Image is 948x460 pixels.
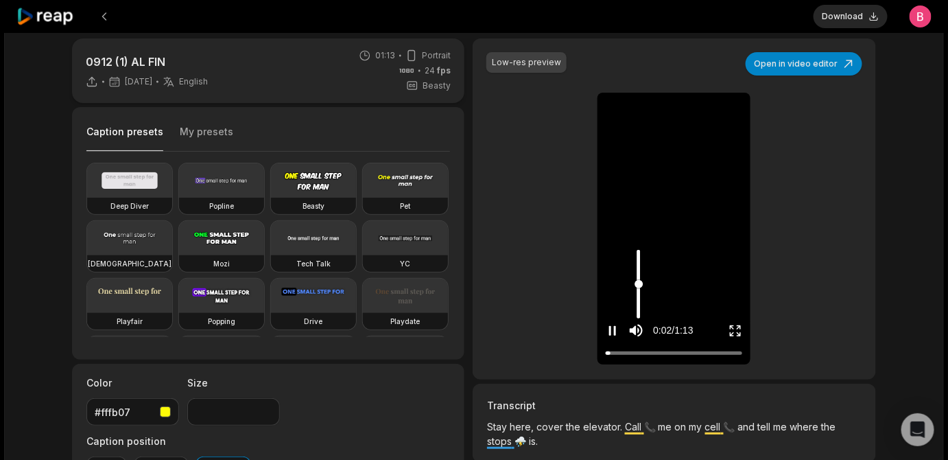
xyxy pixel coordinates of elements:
h3: Transcript [487,398,862,413]
button: Enter Fullscreen [728,318,742,343]
span: Stay [487,421,510,433]
span: me [774,421,790,433]
span: English [179,76,208,87]
span: here, [510,421,536,433]
p: 0912 (1) AL FIN [86,54,208,70]
div: #fffb07 [95,405,154,419]
button: Caption presets [86,125,163,152]
h3: [DEMOGRAPHIC_DATA] [88,258,171,269]
button: Mute sound [628,322,645,339]
h3: Popline [209,200,234,211]
span: cover [536,421,566,433]
span: and [738,421,758,433]
h3: Playfair [117,316,143,327]
span: Beasty [423,80,451,92]
button: Download [814,5,888,28]
span: on [675,421,689,433]
h3: YC [401,258,411,269]
h3: Beasty [303,200,324,211]
span: my [689,421,705,433]
span: [DATE] [125,76,152,87]
label: Caption position [86,434,251,448]
h3: Popping [208,316,235,327]
label: Size [187,376,280,390]
button: Pause video [606,318,619,343]
h3: Mozi [213,258,230,269]
span: fps [437,65,451,76]
h3: Pet [401,200,411,211]
div: 0:02 / 1:13 [653,323,693,338]
span: tell [758,421,774,433]
button: Open in video editor [746,52,862,76]
h3: Tech Talk [296,258,331,269]
span: Portrait [422,49,451,62]
button: My presets [180,125,233,151]
input: Change volume [637,250,640,319]
label: Color [86,376,179,390]
span: where [790,421,822,433]
h3: Deep Diver [110,200,149,211]
span: 01:13 [375,49,395,62]
span: the [822,421,836,433]
span: Call [625,421,644,433]
div: Open Intercom Messenger [901,413,934,446]
p: 📞 📞 ⛈️ [487,419,862,459]
div: Low-res preview [492,56,561,69]
span: the [566,421,583,433]
span: elevator. [583,421,625,433]
button: #fffb07 [86,398,179,426]
span: me [659,421,675,433]
h3: Playdate [391,316,420,327]
span: is. [529,435,538,447]
span: cell [705,421,724,433]
span: stops [487,435,514,447]
span: 24 [425,65,451,77]
h3: Drive [305,316,323,327]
